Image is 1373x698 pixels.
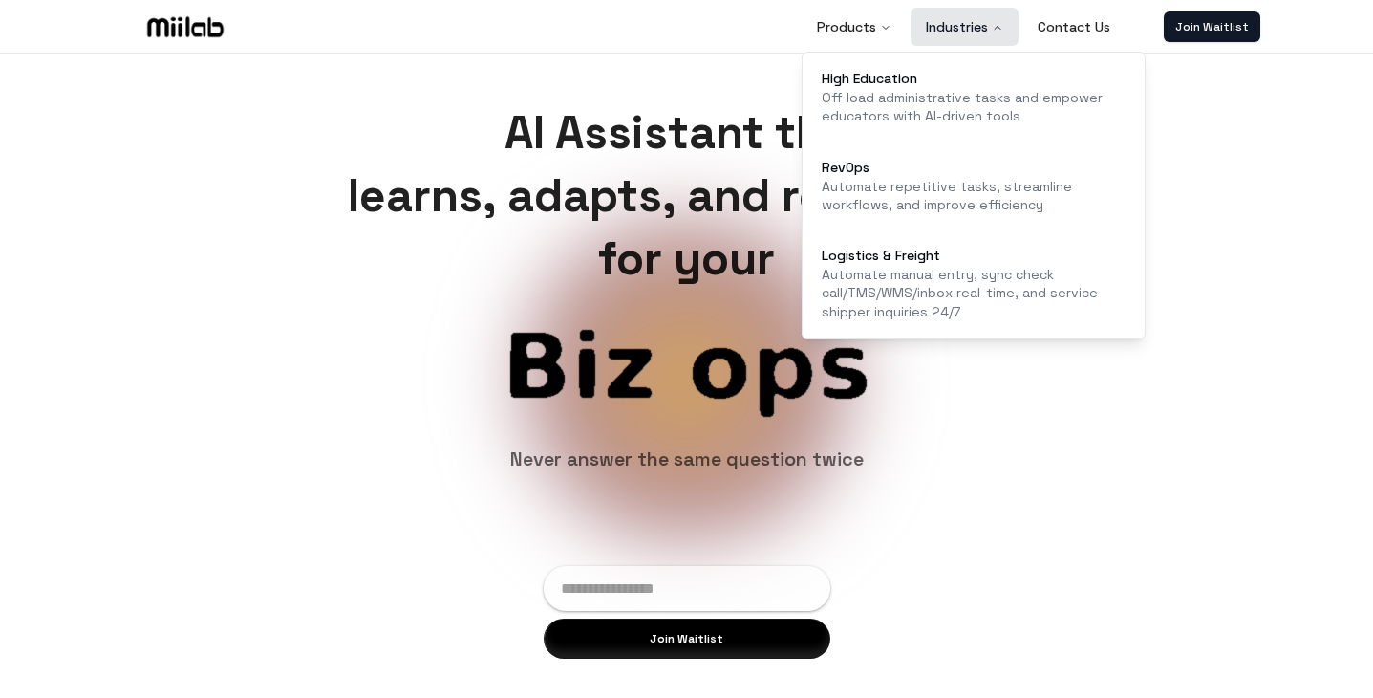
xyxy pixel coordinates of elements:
div: Industries [803,53,1147,340]
a: Join Waitlist [1164,11,1260,42]
a: RevOpsAutomate repetitive tasks, streamline workflows, and improve efficiency [810,149,1139,227]
div: Logistics & Freight [822,249,1127,262]
div: High Education [822,72,1127,85]
button: Join Waitlist [544,619,830,659]
h6: Never answer the same question twice [510,444,864,474]
div: RevOps [822,161,1127,174]
p: Automate repetitive tasks, streamline workflows, and improve efficiency [822,178,1127,215]
a: High EducationOff load administrative tasks and empower educators with AI-driven tools [810,60,1139,138]
h1: AI Assistant that learns, adapts, and remembers for your [333,101,1040,291]
nav: Main [802,8,1126,46]
a: Contact Us [1022,8,1126,46]
a: Logo [114,12,257,41]
p: Off load administrative tasks and empower educators with AI-driven tools [822,89,1127,126]
span: Product ops [257,321,1117,413]
p: Automate manual entry, sync check call/TMS/WMS/inbox real-time, and service shipper inquiries 24/7 [822,266,1127,321]
button: Products [802,8,907,46]
a: Logistics & FreightAutomate manual entry, sync check call/TMS/WMS/inbox real-time, and service sh... [810,237,1139,333]
button: Industries [911,8,1019,46]
img: Logo [143,12,227,41]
